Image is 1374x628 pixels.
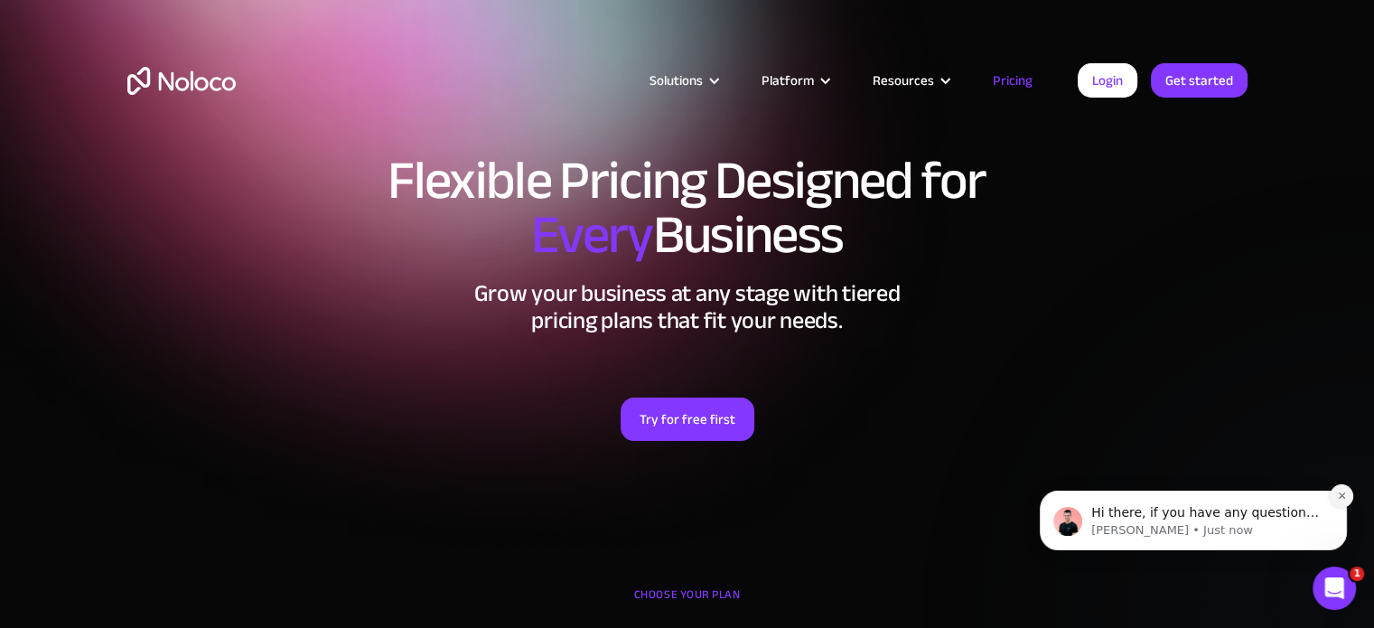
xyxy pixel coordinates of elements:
[762,69,814,92] div: Platform
[127,154,1248,262] h1: Flexible Pricing Designed for Business
[127,67,236,95] a: home
[970,69,1055,92] a: Pricing
[531,184,653,286] span: Every
[1151,63,1248,98] a: Get started
[621,398,754,441] a: Try for free first
[1078,63,1137,98] a: Login
[1350,567,1364,581] span: 1
[1313,567,1356,610] iframe: Intercom live chat
[79,127,312,145] p: Hi there, if you have any questions about our pricing, just let us know! [GEOGRAPHIC_DATA]
[27,114,334,173] div: message notification from Darragh, Just now. Hi there, if you have any questions about our pricin...
[1013,377,1374,579] iframe: Intercom notifications message
[739,69,850,92] div: Platform
[627,69,739,92] div: Solutions
[873,69,934,92] div: Resources
[650,69,703,92] div: Solutions
[79,145,312,162] p: Message from Darragh, sent Just now
[317,108,341,131] button: Dismiss notification
[127,581,1248,626] div: CHOOSE YOUR PLAN
[850,69,970,92] div: Resources
[41,130,70,159] img: Profile image for Darragh
[127,280,1248,334] h2: Grow your business at any stage with tiered pricing plans that fit your needs.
